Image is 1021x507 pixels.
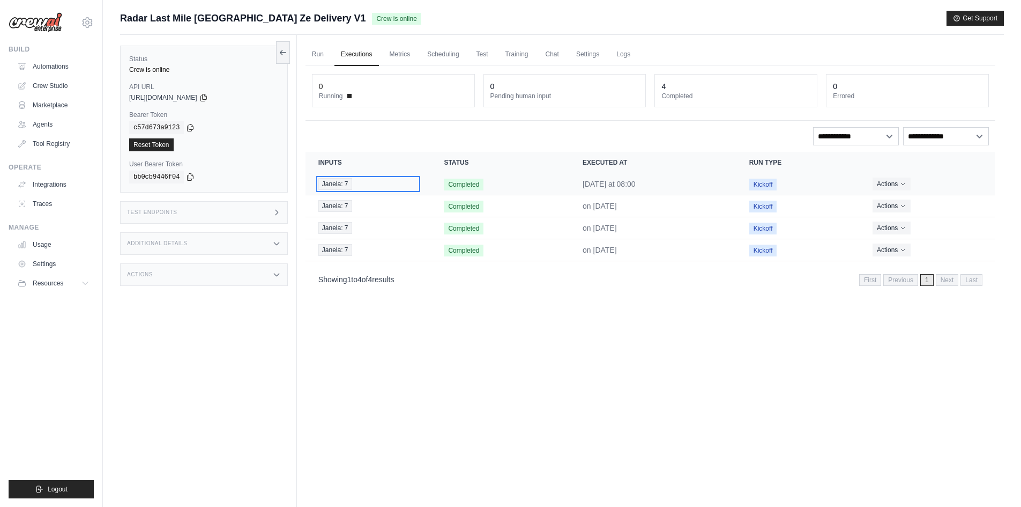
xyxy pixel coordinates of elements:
[129,171,184,183] code: bb0cb9446f04
[13,77,94,94] a: Crew Studio
[318,274,394,285] p: Showing to of results
[13,275,94,292] button: Resources
[13,135,94,152] a: Tool Registry
[305,152,431,173] th: Inputs
[967,455,1021,507] div: Widget de chat
[873,222,911,234] button: Actions for execution
[749,201,777,212] span: Kickoff
[357,275,362,284] span: 4
[661,92,810,100] dt: Completed
[749,245,777,256] span: Kickoff
[873,244,911,256] button: Actions for execution
[347,275,352,284] span: 1
[318,222,352,234] span: Janela: 7
[583,224,617,232] time: September 2, 2025 at 15:26 GMT-3
[947,11,1004,26] button: Get Support
[470,43,495,66] a: Test
[583,180,636,188] time: September 15, 2025 at 08:00 GMT-3
[13,116,94,133] a: Agents
[736,152,860,173] th: Run Type
[859,274,881,286] span: First
[833,81,837,92] div: 0
[129,121,184,134] code: c57d673a9123
[120,11,366,26] span: Radar Last Mile [GEOGRAPHIC_DATA] Ze Delivery V1
[318,178,419,190] a: View execution details for Janela
[305,152,995,293] section: Crew executions table
[318,200,352,212] span: Janela: 7
[859,274,982,286] nav: Pagination
[318,178,352,190] span: Janela: 7
[334,43,379,66] a: Executions
[9,45,94,54] div: Build
[318,244,352,256] span: Janela: 7
[490,92,639,100] dt: Pending human input
[967,455,1021,507] iframe: Chat Widget
[305,266,995,293] nav: Pagination
[499,43,535,66] a: Training
[583,246,617,254] time: September 2, 2025 at 15:17 GMT-3
[129,111,279,119] label: Bearer Token
[127,271,153,278] h3: Actions
[920,274,934,286] span: 1
[749,223,777,234] span: Kickoff
[873,200,911,212] button: Actions for execution
[129,83,279,91] label: API URL
[319,81,323,92] div: 0
[833,92,982,100] dt: Errored
[318,222,419,234] a: View execution details for Janela
[33,279,63,288] span: Resources
[9,12,62,33] img: Logo
[610,43,637,66] a: Logs
[383,43,417,66] a: Metrics
[13,97,94,114] a: Marketplace
[9,223,94,232] div: Manage
[372,13,421,25] span: Crew is online
[444,223,483,234] span: Completed
[129,138,174,151] a: Reset Token
[48,485,68,494] span: Logout
[13,195,94,212] a: Traces
[129,160,279,168] label: User Bearer Token
[9,480,94,498] button: Logout
[9,163,94,172] div: Operate
[13,176,94,193] a: Integrations
[936,274,959,286] span: Next
[318,244,419,256] a: View execution details for Janela
[13,58,94,75] a: Automations
[570,152,736,173] th: Executed at
[873,178,911,190] button: Actions for execution
[583,202,617,210] time: September 8, 2025 at 08:00 GMT-3
[305,43,330,66] a: Run
[127,240,187,247] h3: Additional Details
[127,209,177,216] h3: Test Endpoints
[129,93,197,102] span: [URL][DOMAIN_NAME]
[490,81,495,92] div: 0
[318,200,419,212] a: View execution details for Janela
[539,43,565,66] a: Chat
[368,275,372,284] span: 4
[883,274,918,286] span: Previous
[960,274,982,286] span: Last
[749,179,777,190] span: Kickoff
[570,43,606,66] a: Settings
[444,179,483,190] span: Completed
[421,43,465,66] a: Scheduling
[13,255,94,273] a: Settings
[129,65,279,74] div: Crew is online
[444,245,483,256] span: Completed
[431,152,570,173] th: Status
[13,236,94,253] a: Usage
[444,201,483,212] span: Completed
[319,92,343,100] span: Running
[129,55,279,63] label: Status
[661,81,666,92] div: 4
